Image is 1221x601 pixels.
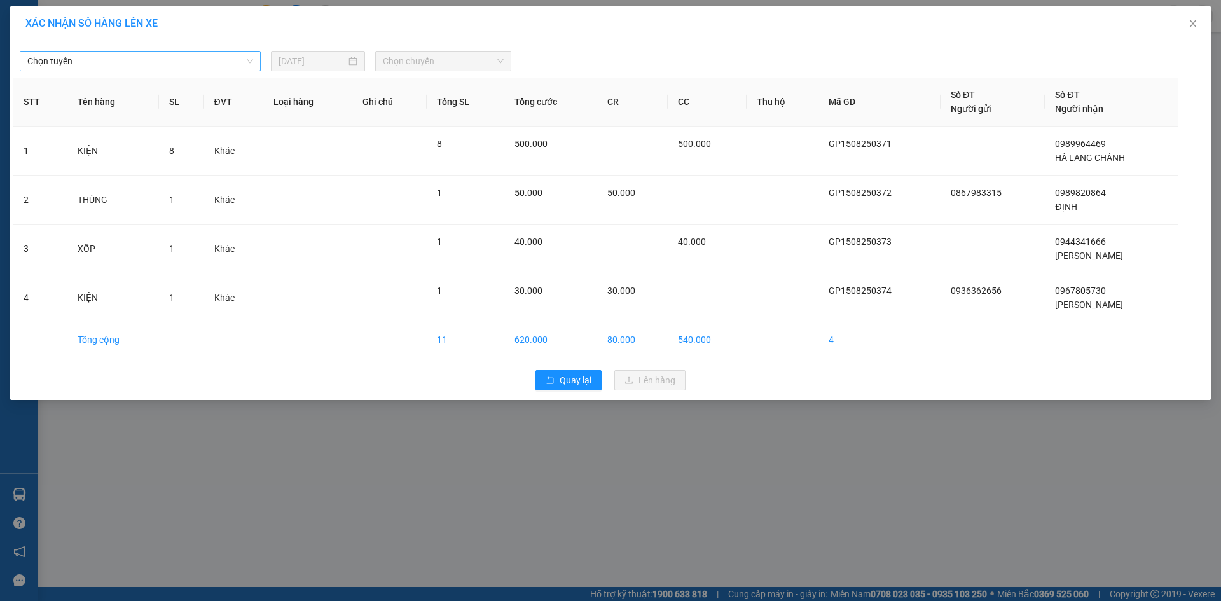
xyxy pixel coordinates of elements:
span: GP1508250374 [829,286,892,296]
span: 0989964469 [1055,139,1106,149]
span: 0936362656 [951,286,1002,296]
button: uploadLên hàng [614,370,686,390]
button: rollbackQuay lại [535,370,602,390]
td: 2 [13,176,67,225]
button: Close [1175,6,1211,42]
span: [PERSON_NAME] [1055,300,1123,310]
td: Tổng cộng [67,322,159,357]
span: Người gửi [951,104,991,114]
td: 11 [427,322,504,357]
span: GP1508250373 [829,237,892,247]
td: 4 [13,273,67,322]
td: 1 [13,127,67,176]
span: 1 [169,293,174,303]
th: Tổng SL [427,78,504,127]
th: CR [597,78,668,127]
span: 50.000 [514,188,542,198]
span: GP1508250374 [113,52,188,65]
input: 15/08/2025 [279,54,346,68]
td: XỐP [67,225,159,273]
td: Khác [204,127,264,176]
span: Chọn tuyến [27,52,253,71]
span: 1 [437,188,442,198]
span: Quay lại [560,373,591,387]
th: Tên hàng [67,78,159,127]
span: Số ĐT [1055,90,1079,100]
span: 500.000 [514,139,548,149]
td: THÙNG [67,176,159,225]
span: 1 [437,237,442,247]
span: 0867983315 [951,188,1002,198]
th: Thu hộ [747,78,818,127]
td: 540.000 [668,322,746,357]
span: 30.000 [514,286,542,296]
td: 3 [13,225,67,273]
span: 0989820864 [1055,188,1106,198]
span: rollback [546,376,555,386]
span: close [1188,18,1198,29]
th: SL [159,78,203,127]
td: Khác [204,273,264,322]
td: 4 [818,322,941,357]
span: Người nhận [1055,104,1103,114]
th: Ghi chú [352,78,427,127]
span: 40.000 [678,237,706,247]
td: Khác [204,225,264,273]
span: 50.000 [607,188,635,198]
td: Khác [204,176,264,225]
span: GP1508250371 [829,139,892,149]
td: 620.000 [504,322,597,357]
th: Tổng cước [504,78,597,127]
span: 40.000 [514,237,542,247]
th: Mã GD [818,78,941,127]
span: Số ĐT [951,90,975,100]
span: 30.000 [607,286,635,296]
th: Loại hàng [263,78,352,127]
span: ĐỊNH [1055,202,1077,212]
span: XÁC NHẬN SỐ HÀNG LÊN XE [25,17,158,29]
th: STT [13,78,67,127]
span: 500.000 [678,139,711,149]
span: 1 [437,286,442,296]
span: Chọn chuyến [383,52,504,71]
span: [PERSON_NAME] [1055,251,1123,261]
span: 1 [169,244,174,254]
strong: PHIẾU BIÊN NHẬN [36,70,105,97]
img: logo [6,37,27,81]
span: 1 [169,195,174,205]
th: ĐVT [204,78,264,127]
span: 0967805730 [1055,286,1106,296]
span: SĐT XE [48,54,89,67]
span: GP1508250372 [829,188,892,198]
span: 0944341666 [1055,237,1106,247]
strong: CHUYỂN PHÁT NHANH ĐÔNG LÝ [30,10,110,52]
td: KIỆN [67,273,159,322]
span: 8 [437,139,442,149]
td: 80.000 [597,322,668,357]
span: HÀ LANG CHÁNH [1055,153,1125,163]
span: 8 [169,146,174,156]
th: CC [668,78,746,127]
td: KIỆN [67,127,159,176]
